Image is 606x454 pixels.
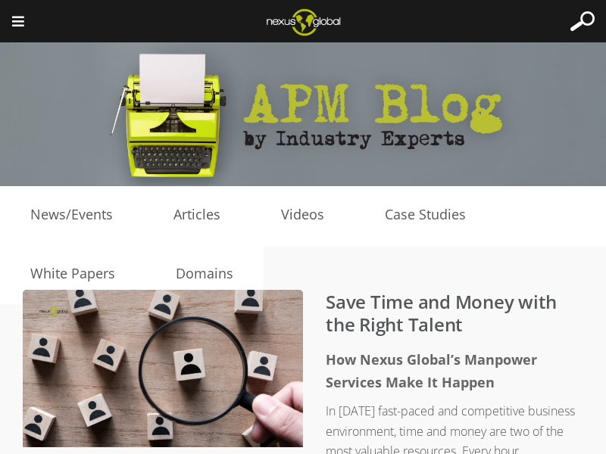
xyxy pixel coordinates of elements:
[326,289,557,337] a: Save Time and Money with the Right Talent
[23,290,303,447] img: Save Time and Money with the Right Talent
[251,204,355,226] a: Videos
[255,4,352,40] img: Nexus Global
[326,350,537,391] strong: How Nexus Global’s Manpower Services Make It Happen
[355,204,496,226] a: Case Studies
[143,204,251,226] a: Articles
